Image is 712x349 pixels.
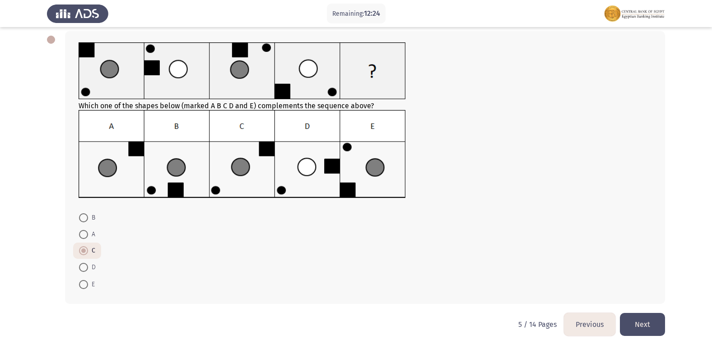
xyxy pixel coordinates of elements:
button: load next page [620,313,665,336]
p: 5 / 14 Pages [518,320,557,329]
span: B [88,212,95,223]
img: UkFYMDA1MEEyLnBuZzE2MjIwMzEwNzgxMDc=.png [79,110,406,198]
img: Assess Talent Management logo [47,1,108,26]
span: D [88,262,96,273]
img: UkFYMDA1MEExLnBuZzE2MjIwMzEwMjE3OTM=.png [79,42,406,100]
span: E [88,279,95,290]
span: A [88,229,95,240]
span: C [88,245,95,256]
div: Which one of the shapes below (marked A B C D and E) complements the sequence above? [79,42,652,200]
img: Assessment logo of FOCUS Assessment 3 Modules EN [604,1,665,26]
p: Remaining: [332,8,380,19]
button: load previous page [564,313,615,336]
span: 12:24 [364,9,380,18]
